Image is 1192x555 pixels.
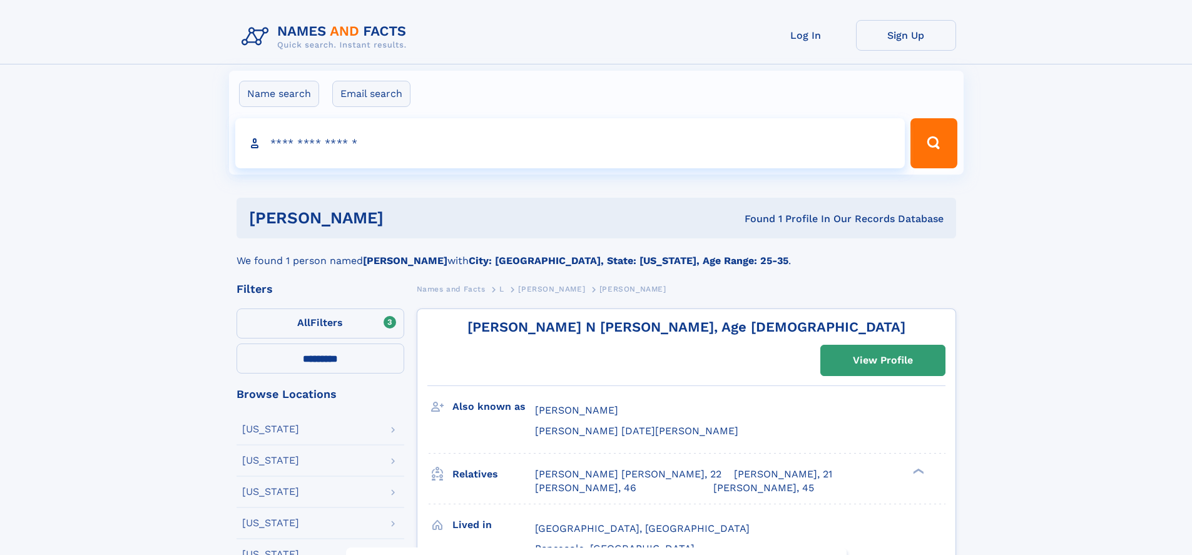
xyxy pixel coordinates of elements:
[564,212,944,226] div: Found 1 Profile In Our Records Database
[452,514,535,536] h3: Lived in
[237,238,956,268] div: We found 1 person named with .
[467,319,905,335] a: [PERSON_NAME] N [PERSON_NAME], Age [DEMOGRAPHIC_DATA]
[237,283,404,295] div: Filters
[535,404,618,416] span: [PERSON_NAME]
[242,424,299,434] div: [US_STATE]
[499,285,504,293] span: L
[452,464,535,485] h3: Relatives
[821,345,945,375] a: View Profile
[469,255,788,267] b: City: [GEOGRAPHIC_DATA], State: [US_STATE], Age Range: 25-35
[535,467,721,481] a: [PERSON_NAME] [PERSON_NAME], 22
[910,467,925,475] div: ❯
[239,81,319,107] label: Name search
[363,255,447,267] b: [PERSON_NAME]
[242,487,299,497] div: [US_STATE]
[535,542,695,554] span: Pensacola, [GEOGRAPHIC_DATA]
[242,518,299,528] div: [US_STATE]
[599,285,666,293] span: [PERSON_NAME]
[235,118,905,168] input: search input
[518,285,585,293] span: [PERSON_NAME]
[734,467,832,481] a: [PERSON_NAME], 21
[452,396,535,417] h3: Also known as
[856,20,956,51] a: Sign Up
[518,281,585,297] a: [PERSON_NAME]
[297,317,310,328] span: All
[713,481,814,495] a: [PERSON_NAME], 45
[756,20,856,51] a: Log In
[910,118,957,168] button: Search Button
[237,20,417,54] img: Logo Names and Facts
[237,308,404,339] label: Filters
[535,481,636,495] a: [PERSON_NAME], 46
[499,281,504,297] a: L
[242,456,299,466] div: [US_STATE]
[237,389,404,400] div: Browse Locations
[332,81,410,107] label: Email search
[853,346,913,375] div: View Profile
[249,210,564,226] h1: [PERSON_NAME]
[535,425,738,437] span: [PERSON_NAME] [DATE][PERSON_NAME]
[535,522,750,534] span: [GEOGRAPHIC_DATA], [GEOGRAPHIC_DATA]
[417,281,486,297] a: Names and Facts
